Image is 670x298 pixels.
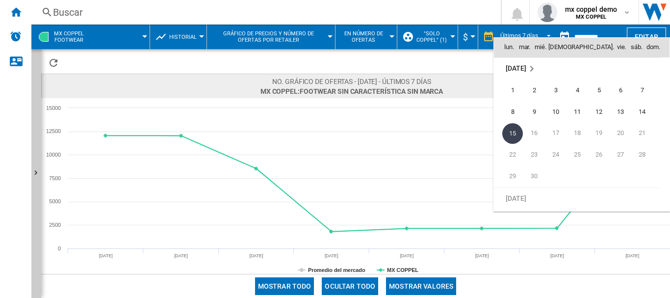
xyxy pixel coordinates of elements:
span: [DATE] [506,64,526,72]
td: Thursday September 11 2025 [567,101,588,123]
tr: Week 4 [494,144,661,166]
span: 3 [546,81,566,100]
span: 9 [524,102,544,122]
tr: Week 3 [494,123,661,144]
td: Tuesday September 30 2025 [523,166,545,188]
span: 6 [611,81,630,100]
tr: Week undefined [494,57,661,80]
td: Tuesday September 9 2025 [523,101,545,123]
td: Monday September 15 2025 [494,123,523,144]
td: Wednesday September 3 2025 [545,80,567,101]
td: Saturday September 6 2025 [610,80,631,101]
span: 10 [546,102,566,122]
td: Thursday September 25 2025 [567,144,588,166]
td: Thursday September 18 2025 [567,123,588,144]
td: Tuesday September 23 2025 [523,144,545,166]
span: 1 [503,81,522,100]
td: Sunday September 7 2025 [631,80,661,101]
td: Monday September 22 2025 [494,144,523,166]
td: Tuesday September 2 2025 [523,80,545,101]
span: 12 [589,102,609,122]
td: Wednesday September 10 2025 [545,101,567,123]
td: Saturday September 27 2025 [610,144,631,166]
span: 4 [567,81,587,100]
td: Friday September 5 2025 [588,80,610,101]
md-calendar: Calendar [494,38,670,211]
span: [DATE] [506,194,526,202]
th: dom. [644,38,670,57]
tr: Week 1 [494,80,661,101]
th: lun. [494,38,516,57]
tr: Week 5 [494,166,661,188]
span: 7 [632,81,652,100]
td: Wednesday September 17 2025 [545,123,567,144]
td: Sunday September 14 2025 [631,101,661,123]
td: Wednesday September 24 2025 [545,144,567,166]
tr: Week 2 [494,101,661,123]
td: Monday September 1 2025 [494,80,523,101]
td: Thursday September 4 2025 [567,80,588,101]
span: 15 [502,123,523,144]
tr: Week undefined [494,188,661,210]
td: Sunday September 21 2025 [631,123,661,144]
th: mar. [516,38,532,57]
span: 8 [503,102,522,122]
td: September 2025 [494,57,661,80]
td: Sunday September 28 2025 [631,144,661,166]
td: Monday September 8 2025 [494,101,523,123]
span: 13 [611,102,630,122]
span: 11 [567,102,587,122]
span: 5 [589,81,609,100]
td: Friday September 12 2025 [588,101,610,123]
td: Friday September 19 2025 [588,123,610,144]
td: Tuesday September 16 2025 [523,123,545,144]
td: Monday September 29 2025 [494,166,523,188]
th: mié. [533,38,548,57]
td: Friday September 26 2025 [588,144,610,166]
span: 2 [524,81,544,100]
th: sáb. [629,38,644,57]
th: [DEMOGRAPHIC_DATA]. [548,38,614,57]
span: 14 [632,102,652,122]
td: Saturday September 20 2025 [610,123,631,144]
th: vie. [614,38,629,57]
td: Saturday September 13 2025 [610,101,631,123]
